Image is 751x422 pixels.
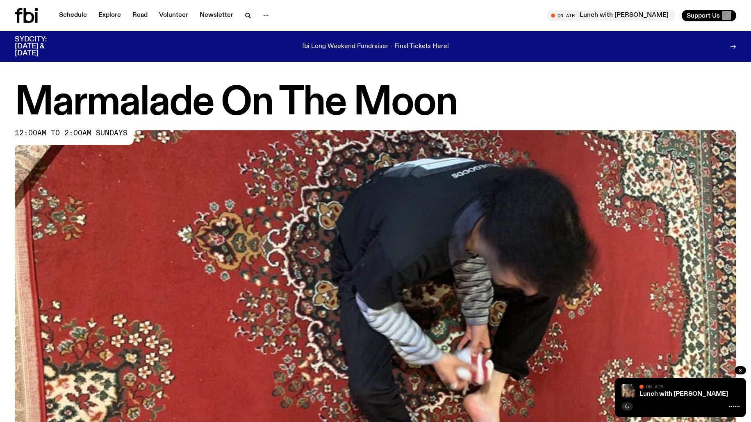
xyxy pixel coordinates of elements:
[195,10,238,21] a: Newsletter
[687,12,720,19] span: Support Us
[639,391,728,397] a: Lunch with [PERSON_NAME]
[646,384,663,389] span: On Air
[93,10,126,21] a: Explore
[127,10,152,21] a: Read
[302,43,449,50] p: fbi Long Weekend Fundraiser - Final Tickets Here!
[15,85,736,122] h1: Marmalade On The Moon
[547,10,675,21] button: On AirLunch with [PERSON_NAME]
[15,36,67,57] h3: SYDCITY: [DATE] & [DATE]
[54,10,92,21] a: Schedule
[154,10,193,21] a: Volunteer
[15,130,127,137] span: 12:00am to 2:00am sundays
[682,10,736,21] button: Support Us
